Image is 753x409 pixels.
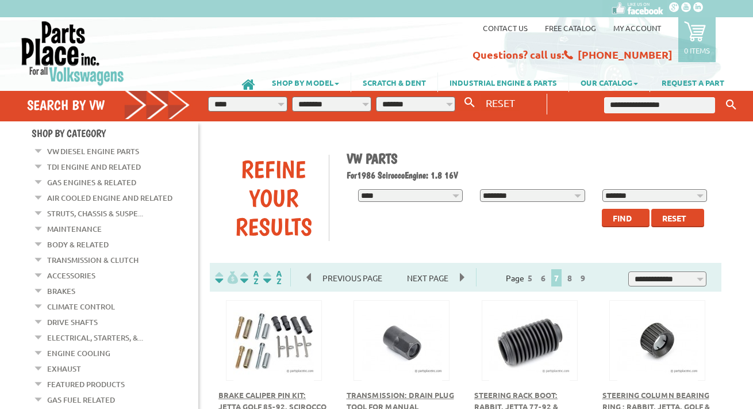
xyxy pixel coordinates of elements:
[613,23,661,33] a: My Account
[525,273,535,283] a: 5
[351,72,437,92] a: SCRATCH & DENT
[47,346,110,361] a: Engine Cooling
[564,273,575,283] a: 8
[569,72,650,92] a: OUR CATALOG
[545,23,596,33] a: Free Catalog
[32,127,198,139] h4: Shop By Category
[218,155,329,241] div: Refine Your Results
[311,269,394,286] span: Previous Page
[27,97,190,113] h4: Search by VW
[47,253,139,267] a: Transmission & Clutch
[307,273,395,283] a: Previous Page
[47,330,143,345] a: Electrical, Starters, &...
[723,95,740,114] button: Keyword Search
[662,213,686,223] span: Reset
[438,72,568,92] a: INDUSTRIAL ENGINE & PARTS
[47,144,139,159] a: VW Diesel Engine Parts
[215,271,238,284] img: filterpricelow.svg
[47,299,115,314] a: Climate Control
[395,269,460,286] span: Next Page
[47,237,109,252] a: Body & Related
[47,377,125,392] a: Featured Products
[47,159,141,174] a: TDI Engine and Related
[481,94,520,111] button: RESET
[347,150,713,167] h1: VW Parts
[578,273,588,283] a: 9
[538,273,548,283] a: 6
[651,209,704,227] button: Reset
[47,268,95,283] a: Accessories
[47,221,102,236] a: Maintenance
[678,17,716,62] a: 0 items
[261,271,284,284] img: Sort by Sales Rank
[650,72,736,92] a: REQUEST A PART
[460,94,479,111] button: Search By VW...
[47,284,75,299] a: Brakes
[47,175,136,190] a: Gas Engines & Related
[602,209,650,227] button: Find
[395,273,460,283] a: Next Page
[47,392,115,407] a: Gas Fuel Related
[47,190,172,205] a: Air Cooled Engine and Related
[405,170,458,181] span: Engine: 1.8 16V
[347,170,713,181] h2: 1986 Scirocco
[47,361,81,376] a: Exhaust
[613,213,632,223] span: Find
[476,268,619,286] div: Page
[47,206,143,221] a: Struts, Chassis & Suspe...
[551,269,562,286] span: 7
[347,170,357,181] span: For
[684,45,710,55] p: 0 items
[238,271,261,284] img: Sort by Headline
[486,97,515,109] span: RESET
[20,20,125,86] img: Parts Place Inc!
[483,23,528,33] a: Contact us
[260,72,351,92] a: SHOP BY MODEL
[47,315,98,330] a: Drive Shafts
